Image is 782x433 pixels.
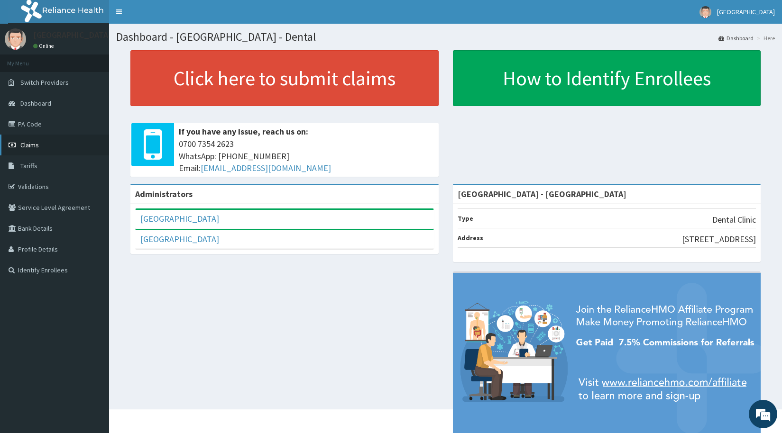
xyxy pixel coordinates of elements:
[130,50,439,106] a: Click here to submit claims
[712,214,756,226] p: Dental Clinic
[20,141,39,149] span: Claims
[458,189,626,199] strong: [GEOGRAPHIC_DATA] - [GEOGRAPHIC_DATA]
[5,28,26,50] img: User Image
[754,34,775,42] li: Here
[20,99,51,108] span: Dashboard
[699,6,711,18] img: User Image
[717,8,775,16] span: [GEOGRAPHIC_DATA]
[140,234,219,244] a: [GEOGRAPHIC_DATA]
[458,214,473,223] b: Type
[116,31,775,43] h1: Dashboard - [GEOGRAPHIC_DATA] - Dental
[135,189,193,199] b: Administrators
[179,138,434,174] span: 0700 7354 2623 WhatsApp: [PHONE_NUMBER] Email:
[201,162,331,173] a: [EMAIL_ADDRESS][DOMAIN_NAME]
[33,31,111,39] p: [GEOGRAPHIC_DATA]
[682,233,756,245] p: [STREET_ADDRESS]
[718,34,754,42] a: Dashboard
[20,162,37,170] span: Tariffs
[140,213,219,224] a: [GEOGRAPHIC_DATA]
[179,126,308,137] b: If you have any issue, reach us on:
[20,78,69,87] span: Switch Providers
[33,43,56,49] a: Online
[458,234,483,242] b: Address
[453,50,761,106] a: How to Identify Enrollees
